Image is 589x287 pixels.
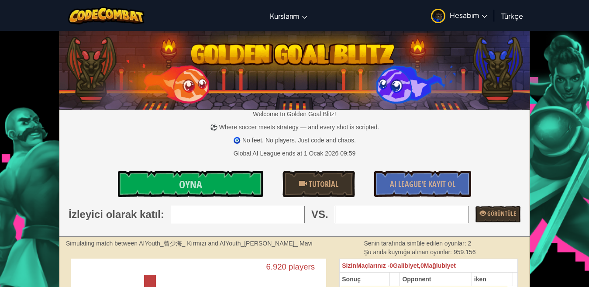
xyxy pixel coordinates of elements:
span: Maçlarınız - [356,262,389,269]
text: 6.920 players [267,262,316,271]
span: Senin tarafında simüle edilen oyunlar: [364,240,468,247]
span: Görüntüle [486,209,516,218]
span: Galibiyet, [393,262,420,269]
a: Hesabım [427,2,492,29]
span: Mağlubiyet [424,262,456,269]
span: AI League'e Kayıt Ol [390,179,455,190]
img: Golden Goal [59,28,530,110]
p: Welcome to Golden Goal Blitz! [59,110,530,118]
span: Kurslarım [270,11,300,21]
div: Global AI League ends at 1 Ocak 2026 09:59 [234,149,355,158]
img: CodeCombat logo [68,7,145,24]
a: AI League'e Kayıt Ol [374,171,471,197]
a: Türkçe [497,4,527,28]
span: Tutorial [307,179,338,190]
strong: Simulating match between AIYouth_曾少海_ Kırmızı and AIYouth_[PERSON_NAME]_ Mavi [66,240,313,247]
th: Opponent [400,273,472,286]
span: İzleyici olarak katıl [69,207,161,222]
span: Oyna [179,177,202,191]
span: Türkçe [501,11,523,21]
img: avatar [431,9,445,23]
a: Tutorial [282,171,355,197]
th: iken [472,273,508,286]
span: VS. [311,207,328,222]
a: Kurslarım [265,4,312,28]
p: ⚽ Where soccer meets strategy — and every shot is scripted. [59,123,530,131]
th: Sonuç [340,273,390,286]
span: 2 [468,240,472,247]
span: Sizin [342,262,356,269]
span: : [161,207,164,222]
th: 0 0 [340,259,518,273]
span: Hesabım [450,10,487,20]
p: 🧿 No feet. No players. Just code and chaos. [59,136,530,145]
span: Şu anda kuyruğa alınan oyunlar: [364,249,453,256]
span: 959.156 [454,249,476,256]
